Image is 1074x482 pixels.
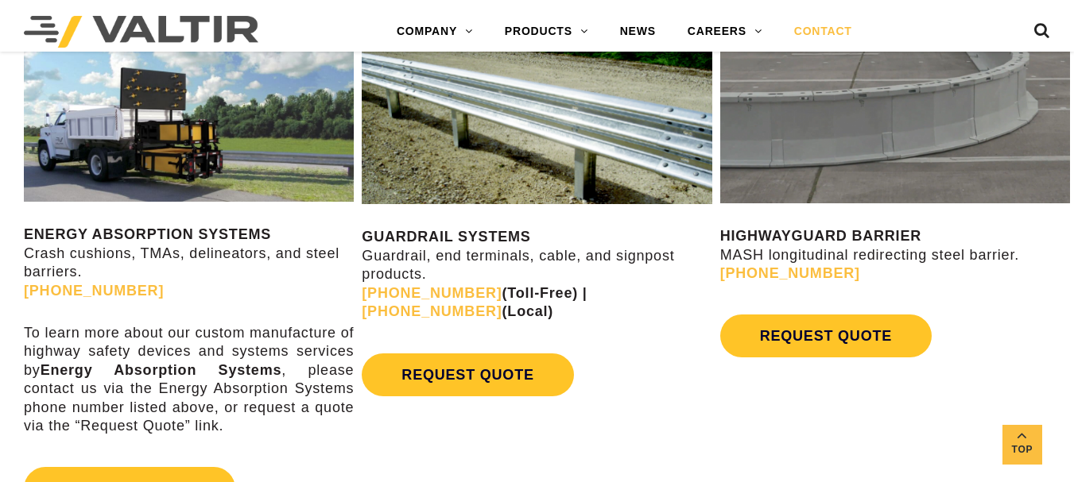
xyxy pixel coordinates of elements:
[720,265,860,281] a: [PHONE_NUMBER]
[24,16,258,48] img: Valtir
[720,227,1070,283] p: MASH longitudinal redirecting steel barrier.
[24,226,271,242] strong: ENERGY ABSORPTION SYSTEMS
[362,228,711,321] p: Guardrail, end terminals, cable, and signpost products.
[41,362,282,378] strong: Energy Absorption Systems
[24,283,164,299] a: [PHONE_NUMBER]
[24,29,354,202] img: SS180M Contact Us Page Image
[362,285,587,319] strong: (Toll-Free) | (Local)
[489,16,604,48] a: PRODUCTS
[1002,425,1042,465] a: Top
[362,353,573,396] a: REQUEST QUOTE
[1002,441,1042,459] span: Top
[720,314,932,357] a: REQUEST QUOTE
[24,324,354,435] p: To learn more about our custom manufacture of highway safety devices and systems services by , pl...
[720,29,1070,203] img: Radius-Barrier-Section-Highwayguard3
[24,226,354,300] p: Crash cushions, TMAs, delineators, and steel barriers.
[672,16,778,48] a: CAREERS
[362,29,711,204] img: Guardrail Contact Us Page Image
[778,16,868,48] a: CONTACT
[362,303,502,319] a: [PHONE_NUMBER]
[604,16,672,48] a: NEWS
[381,16,489,48] a: COMPANY
[362,229,530,245] strong: GUARDRAIL SYSTEMS
[362,285,502,301] a: [PHONE_NUMBER]
[720,228,921,244] strong: HIGHWAYGUARD BARRIER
